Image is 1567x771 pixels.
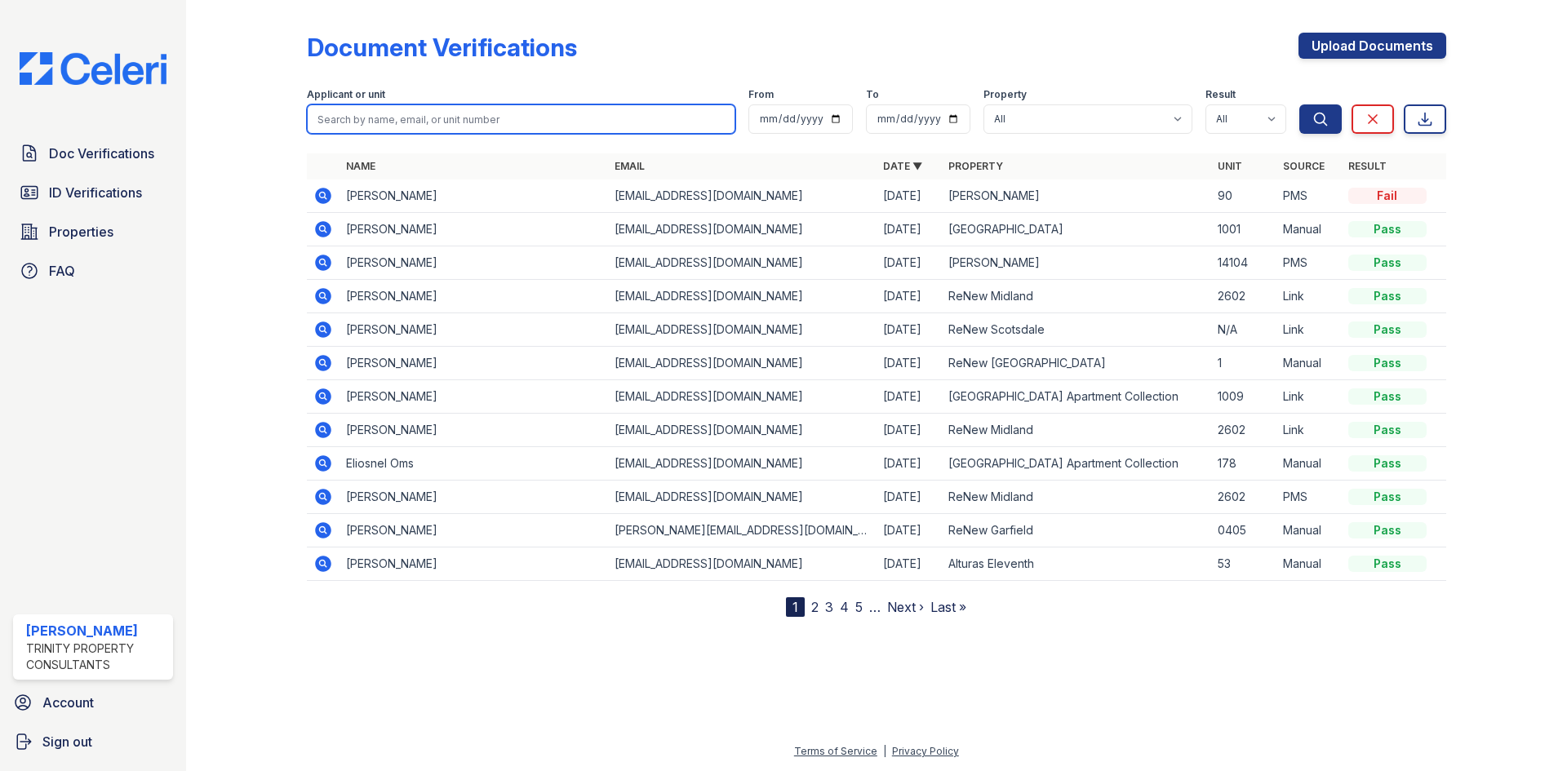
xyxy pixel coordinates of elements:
div: Fail [1348,188,1427,204]
td: [PERSON_NAME] [340,514,608,547]
div: | [883,745,886,757]
td: Link [1276,313,1342,347]
a: FAQ [13,255,173,287]
a: Privacy Policy [892,745,959,757]
td: [PERSON_NAME] [340,414,608,447]
td: [PERSON_NAME] [942,246,1210,280]
div: 1 [786,597,805,617]
td: Link [1276,414,1342,447]
td: [DATE] [877,347,942,380]
td: 1001 [1211,213,1276,246]
td: 178 [1211,447,1276,481]
td: [PERSON_NAME] [340,481,608,514]
a: Terms of Service [794,745,877,757]
label: From [748,88,774,101]
span: Properties [49,222,113,241]
a: Doc Verifications [13,137,173,170]
td: [EMAIL_ADDRESS][DOMAIN_NAME] [608,347,877,380]
a: 4 [840,599,849,615]
span: … [869,597,881,617]
td: 90 [1211,179,1276,213]
span: FAQ [49,261,75,281]
td: ReNew Garfield [942,514,1210,547]
td: ReNew Scotsdale [942,313,1210,347]
a: Result [1348,160,1387,172]
div: [PERSON_NAME] [26,621,166,640]
td: [DATE] [877,313,942,347]
div: Pass [1348,489,1427,505]
td: Link [1276,280,1342,313]
td: 14104 [1211,246,1276,280]
td: [GEOGRAPHIC_DATA] Apartment Collection [942,380,1210,414]
td: [DATE] [877,514,942,547]
label: Applicant or unit [307,88,385,101]
td: [DATE] [877,447,942,481]
span: ID Verifications [49,183,142,202]
div: Trinity Property Consultants [26,640,166,673]
label: Result [1205,88,1236,101]
td: ReNew Midland [942,481,1210,514]
td: [PERSON_NAME] [340,246,608,280]
div: Pass [1348,522,1427,538]
td: [PERSON_NAME] [340,313,608,347]
div: Pass [1348,455,1427,472]
button: Sign out [7,725,180,758]
a: 3 [825,599,833,615]
td: 1 [1211,347,1276,380]
div: Pass [1348,288,1427,304]
td: [PERSON_NAME] [340,280,608,313]
a: 5 [855,599,863,615]
td: [PERSON_NAME][EMAIL_ADDRESS][DOMAIN_NAME] [608,514,877,547]
td: Alturas Eleventh [942,547,1210,581]
td: [DATE] [877,547,942,581]
a: 2 [811,599,819,615]
td: [PERSON_NAME] [340,213,608,246]
div: Pass [1348,556,1427,572]
td: Manual [1276,447,1342,481]
div: Document Verifications [307,33,577,62]
div: Pass [1348,355,1427,371]
td: Manual [1276,514,1342,547]
td: [PERSON_NAME] [340,347,608,380]
td: [GEOGRAPHIC_DATA] Apartment Collection [942,447,1210,481]
td: [EMAIL_ADDRESS][DOMAIN_NAME] [608,213,877,246]
td: 0405 [1211,514,1276,547]
a: Property [948,160,1003,172]
img: CE_Logo_Blue-a8612792a0a2168367f1c8372b55b34899dd931a85d93a1a3d3e32e68fde9ad4.png [7,52,180,85]
td: Eliosnel Oms [340,447,608,481]
td: [GEOGRAPHIC_DATA] [942,213,1210,246]
td: [PERSON_NAME] [942,179,1210,213]
td: Manual [1276,347,1342,380]
a: Account [7,686,180,719]
span: Sign out [42,732,92,751]
label: To [866,88,879,101]
td: [PERSON_NAME] [340,547,608,581]
a: ID Verifications [13,176,173,209]
a: Name [346,160,375,172]
span: Account [42,693,94,712]
td: [EMAIL_ADDRESS][DOMAIN_NAME] [608,246,877,280]
td: Link [1276,380,1342,414]
td: [EMAIL_ADDRESS][DOMAIN_NAME] [608,313,877,347]
td: [DATE] [877,280,942,313]
a: Last » [930,599,966,615]
a: Properties [13,215,173,248]
td: [PERSON_NAME] [340,179,608,213]
td: Manual [1276,213,1342,246]
td: 1009 [1211,380,1276,414]
td: [DATE] [877,414,942,447]
td: [DATE] [877,179,942,213]
td: N/A [1211,313,1276,347]
td: ReNew Midland [942,414,1210,447]
td: 2602 [1211,481,1276,514]
td: ReNew [GEOGRAPHIC_DATA] [942,347,1210,380]
label: Property [983,88,1027,101]
td: PMS [1276,481,1342,514]
td: [DATE] [877,380,942,414]
a: Date ▼ [883,160,922,172]
td: 53 [1211,547,1276,581]
td: [PERSON_NAME] [340,380,608,414]
td: [EMAIL_ADDRESS][DOMAIN_NAME] [608,280,877,313]
a: Unit [1218,160,1242,172]
div: Pass [1348,255,1427,271]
